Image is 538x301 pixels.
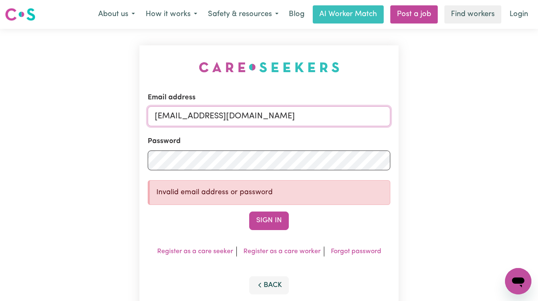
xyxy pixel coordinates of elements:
[331,248,381,255] a: Forgot password
[505,5,533,24] a: Login
[157,248,233,255] a: Register as a care seeker
[249,212,289,230] button: Sign In
[243,248,321,255] a: Register as a care worker
[93,6,140,23] button: About us
[5,5,35,24] a: Careseekers logo
[148,106,390,126] input: Email address
[284,5,309,24] a: Blog
[156,187,383,198] p: Invalid email address or password
[148,136,181,147] label: Password
[390,5,438,24] a: Post a job
[444,5,501,24] a: Find workers
[203,6,284,23] button: Safety & resources
[148,92,196,103] label: Email address
[249,276,289,294] button: Back
[313,5,384,24] a: AI Worker Match
[505,268,531,294] iframe: Button to launch messaging window
[5,7,35,22] img: Careseekers logo
[140,6,203,23] button: How it works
